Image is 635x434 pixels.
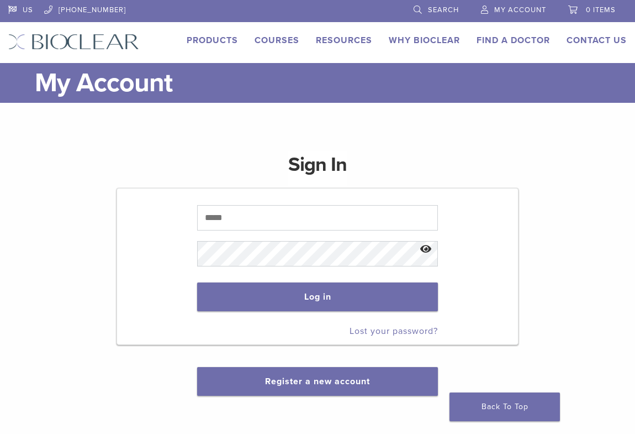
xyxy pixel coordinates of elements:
[197,283,438,311] button: Log in
[197,367,438,396] button: Register a new account
[428,6,459,14] span: Search
[449,393,560,421] a: Back To Top
[8,34,139,50] img: Bioclear
[316,35,372,46] a: Resources
[265,376,370,387] a: Register a new account
[567,35,627,46] a: Contact Us
[288,151,347,187] h1: Sign In
[414,236,438,264] button: Show password
[477,35,550,46] a: Find A Doctor
[255,35,299,46] a: Courses
[35,63,627,103] h1: My Account
[389,35,460,46] a: Why Bioclear
[586,6,616,14] span: 0 items
[187,35,238,46] a: Products
[350,326,438,337] a: Lost your password?
[494,6,546,14] span: My Account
